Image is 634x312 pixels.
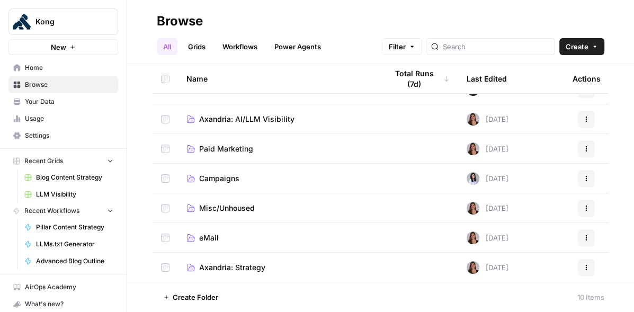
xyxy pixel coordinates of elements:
[467,64,507,93] div: Last Edited
[25,282,113,292] span: AirOps Academy
[8,76,118,93] a: Browse
[25,97,113,106] span: Your Data
[467,202,479,215] img: sxi2uv19sgqy0h2kayksa05wk9fr
[186,114,370,124] a: Axandria: AI/LLM Visibility
[467,261,508,274] div: [DATE]
[8,93,118,110] a: Your Data
[8,39,118,55] button: New
[467,261,479,274] img: sxi2uv19sgqy0h2kayksa05wk9fr
[199,233,219,243] span: eMail
[8,110,118,127] a: Usage
[199,144,253,154] span: Paid Marketing
[467,172,508,185] div: [DATE]
[467,142,479,155] img: sxi2uv19sgqy0h2kayksa05wk9fr
[467,113,508,126] div: [DATE]
[20,236,118,253] a: LLMs.txt Generator
[25,80,113,90] span: Browse
[20,169,118,186] a: Blog Content Strategy
[199,173,239,184] span: Campaigns
[182,38,212,55] a: Grids
[467,231,508,244] div: [DATE]
[36,173,113,182] span: Blog Content Strategy
[25,131,113,140] span: Settings
[186,262,370,273] a: Axandria: Strategy
[36,190,113,199] span: LLM Visibility
[8,127,118,144] a: Settings
[573,64,601,93] div: Actions
[24,206,79,216] span: Recent Workflows
[467,172,479,185] img: hq1qa3gmv63m2xr2geduv4xh6pr9
[467,142,508,155] div: [DATE]
[12,12,31,31] img: Kong Logo
[467,202,508,215] div: [DATE]
[199,203,255,213] span: Misc/Unhoused
[467,231,479,244] img: sxi2uv19sgqy0h2kayksa05wk9fr
[20,219,118,236] a: Pillar Content Strategy
[35,16,100,27] span: Kong
[199,114,294,124] span: Axandria: AI/LLM Visibility
[9,296,118,312] div: What's new?
[173,292,218,302] span: Create Folder
[566,41,588,52] span: Create
[186,144,370,154] a: Paid Marketing
[387,64,450,93] div: Total Runs (7d)
[389,41,406,52] span: Filter
[268,38,327,55] a: Power Agents
[36,256,113,266] span: Advanced Blog Outline
[199,262,265,273] span: Axandria: Strategy
[577,292,604,302] div: 10 Items
[25,63,113,73] span: Home
[8,8,118,35] button: Workspace: Kong
[25,114,113,123] span: Usage
[382,38,422,55] button: Filter
[36,222,113,232] span: Pillar Content Strategy
[8,59,118,76] a: Home
[24,156,63,166] span: Recent Grids
[8,203,118,219] button: Recent Workflows
[8,279,118,296] a: AirOps Academy
[157,13,203,30] div: Browse
[186,203,370,213] a: Misc/Unhoused
[467,113,479,126] img: sxi2uv19sgqy0h2kayksa05wk9fr
[186,233,370,243] a: eMail
[36,239,113,249] span: LLMs.txt Generator
[20,186,118,203] a: LLM Visibility
[186,173,370,184] a: Campaigns
[8,153,118,169] button: Recent Grids
[157,289,225,306] button: Create Folder
[186,64,370,93] div: Name
[157,38,177,55] a: All
[559,38,604,55] button: Create
[443,41,550,52] input: Search
[20,253,118,270] a: Advanced Blog Outline
[216,38,264,55] a: Workflows
[51,42,66,52] span: New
